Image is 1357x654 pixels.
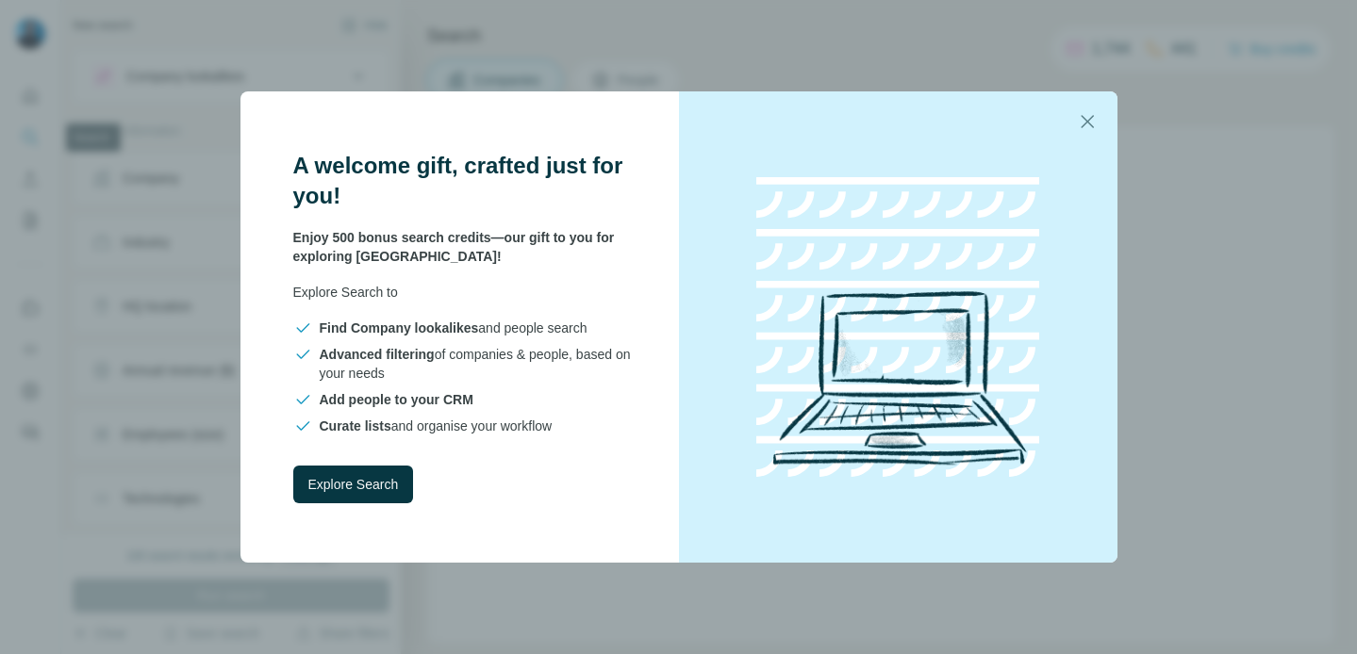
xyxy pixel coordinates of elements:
span: of companies & people, based on your needs [320,345,634,383]
button: Explore Search [293,466,414,503]
span: and people search [320,319,587,337]
p: Explore Search to [293,283,634,302]
span: and organise your workflow [320,417,553,435]
img: laptop [728,157,1067,497]
span: Find Company lookalikes [320,320,479,335]
span: Add people to your CRM [320,392,473,407]
span: Advanced filtering [320,347,435,362]
span: Explore Search [308,475,399,494]
span: Curate lists [320,418,391,433]
p: Enjoy 500 bonus search credits—our gift to you for exploring [GEOGRAPHIC_DATA]! [293,228,634,266]
h3: A welcome gift, crafted just for you! [293,151,634,211]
